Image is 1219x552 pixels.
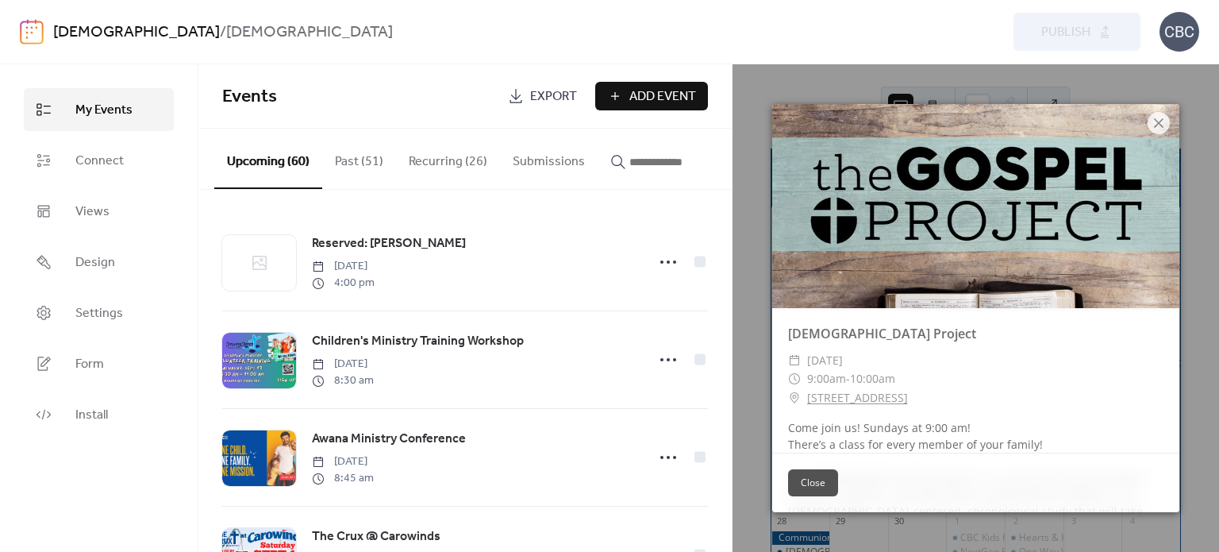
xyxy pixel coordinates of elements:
span: Settings [75,304,123,323]
span: Children's Ministry Training Workshop [312,332,524,351]
a: Install [24,393,174,436]
img: logo [20,19,44,44]
span: Reserved: [PERSON_NAME] [312,234,466,253]
span: 4:00 pm [312,275,375,291]
span: 10:00am [850,371,895,386]
b: [DEMOGRAPHIC_DATA] [226,17,393,48]
span: 8:30 am [312,373,374,389]
button: Submissions [500,129,598,187]
span: Install [75,406,108,425]
span: Connect [75,152,124,171]
a: Design [24,241,174,284]
div: ​ [788,351,801,370]
span: [DATE] [312,258,375,275]
span: Events [222,79,277,114]
a: Export [496,82,589,110]
span: My Events [75,101,133,120]
span: [DATE] [312,454,374,470]
a: Form [24,342,174,385]
div: ​ [788,388,801,407]
a: [STREET_ADDRESS] [807,388,908,407]
span: 9:00am [807,371,846,386]
span: Export [530,87,577,106]
div: [DEMOGRAPHIC_DATA] Project [772,324,1179,343]
button: Past (51) [322,129,396,187]
span: Form [75,355,104,374]
button: Add Event [595,82,708,110]
button: Upcoming (60) [214,129,322,189]
a: Children's Ministry Training Workshop [312,331,524,352]
span: Design [75,253,115,272]
span: [DATE] [312,356,374,373]
a: [DEMOGRAPHIC_DATA] [53,17,220,48]
span: Add Event [629,87,696,106]
a: Settings [24,291,174,334]
span: Views [75,203,110,222]
button: Close [788,469,838,496]
a: Connect [24,139,174,182]
span: - [846,371,850,386]
a: My Events [24,88,174,131]
b: / [220,17,226,48]
span: [DATE] [807,351,843,370]
div: CBC [1159,12,1199,52]
a: Reserved: [PERSON_NAME] [312,234,466,254]
a: Awana Ministry Conference [312,429,466,450]
span: 8:45 am [312,470,374,487]
a: Views [24,190,174,233]
a: The Crux @ Carowinds [312,527,440,547]
span: The Crux @ Carowinds [312,527,440,546]
div: ​ [788,369,801,388]
button: Recurring (26) [396,129,500,187]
